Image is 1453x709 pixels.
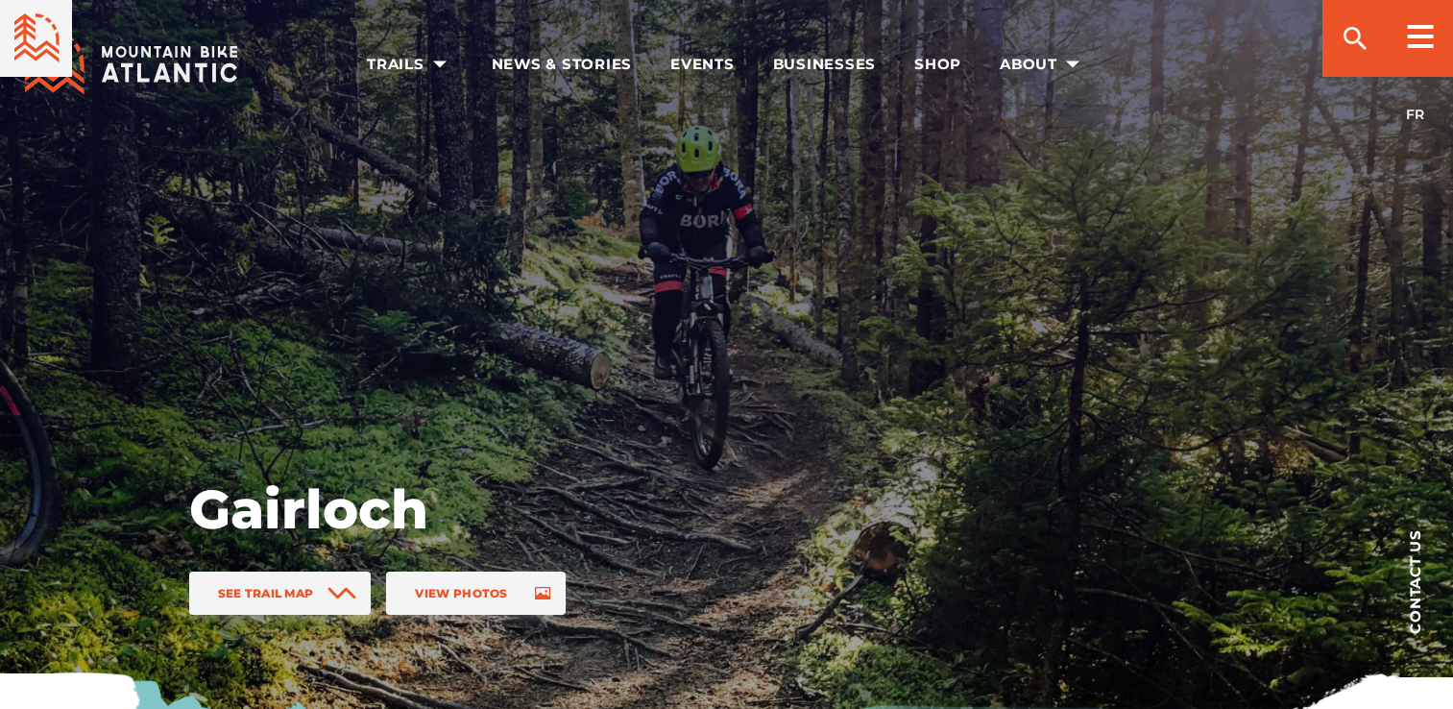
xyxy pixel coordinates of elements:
span: Events [670,55,735,74]
span: News & Stories [492,55,633,74]
span: Trails [367,55,453,74]
span: About [1000,55,1086,74]
a: View Photos [386,572,565,615]
ion-icon: search [1340,23,1370,54]
a: FR [1406,106,1424,123]
a: Contact us [1376,500,1453,663]
ion-icon: arrow dropdown [1059,51,1086,78]
h1: Gairloch [189,476,804,543]
a: See Trail Map [189,572,372,615]
span: Shop [914,55,961,74]
span: See Trail Map [218,586,314,600]
span: View Photos [415,586,507,600]
span: Contact us [1408,529,1422,634]
span: Businesses [773,55,877,74]
ion-icon: arrow dropdown [426,51,453,78]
